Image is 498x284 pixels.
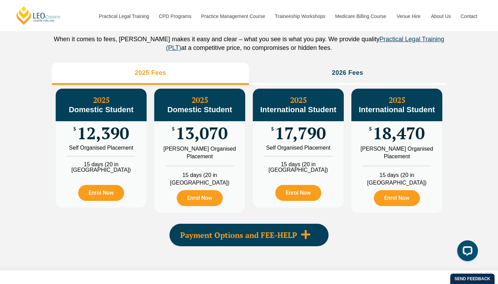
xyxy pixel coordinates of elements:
a: Enrol Now [177,190,223,206]
li: 15 days (20 in [GEOGRAPHIC_DATA]) [351,166,442,187]
li: 15 days (20 in [GEOGRAPHIC_DATA]) [154,166,245,187]
h3: 2025 [253,96,344,114]
iframe: LiveChat chat widget [452,238,481,267]
a: Enrol Now [78,185,124,201]
h3: 2025 [154,96,245,114]
a: About Us [426,1,455,31]
span: 17,790 [275,126,326,140]
a: CPD Programs [154,1,196,31]
a: Enrol Now [275,185,321,201]
span: $ [172,126,175,132]
span: $ [271,126,274,132]
div: [PERSON_NAME] Organised Placement [159,145,240,160]
h3: 2026 Fees [332,69,363,77]
span: Payment Options and FEE-HELP [180,231,297,239]
h3: 2025 [56,96,147,114]
div: Self Organised Placement [258,145,339,151]
span: 13,070 [176,126,228,140]
span: 12,390 [77,126,129,140]
span: Domestic Student [167,105,232,114]
a: Enrol Now [374,190,420,206]
div: [PERSON_NAME] Organised Placement [357,145,437,160]
span: International Student [359,105,435,114]
a: Venue Hire [391,1,426,31]
a: [PERSON_NAME] Centre for Law [16,6,62,25]
a: Contact [455,1,482,31]
li: 15 days (20 in [GEOGRAPHIC_DATA]) [253,156,344,173]
a: Medicare Billing Course [330,1,391,31]
p: When it comes to fees, [PERSON_NAME] makes it easy and clear – what you see is what you pay. We p... [52,35,446,52]
span: $ [73,126,76,132]
li: 15 days (20 in [GEOGRAPHIC_DATA]) [56,156,147,173]
a: Practical Legal Training [94,1,154,31]
span: 18,470 [373,126,425,140]
span: $ [369,126,372,132]
span: Domestic Student [69,105,133,114]
h3: 2025 Fees [135,69,166,77]
a: Practice Management Course [196,1,270,31]
div: Self Organised Placement [61,145,141,151]
h3: 2025 [351,96,442,114]
span: International Student [260,105,336,114]
a: Traineeship Workshops [270,1,330,31]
